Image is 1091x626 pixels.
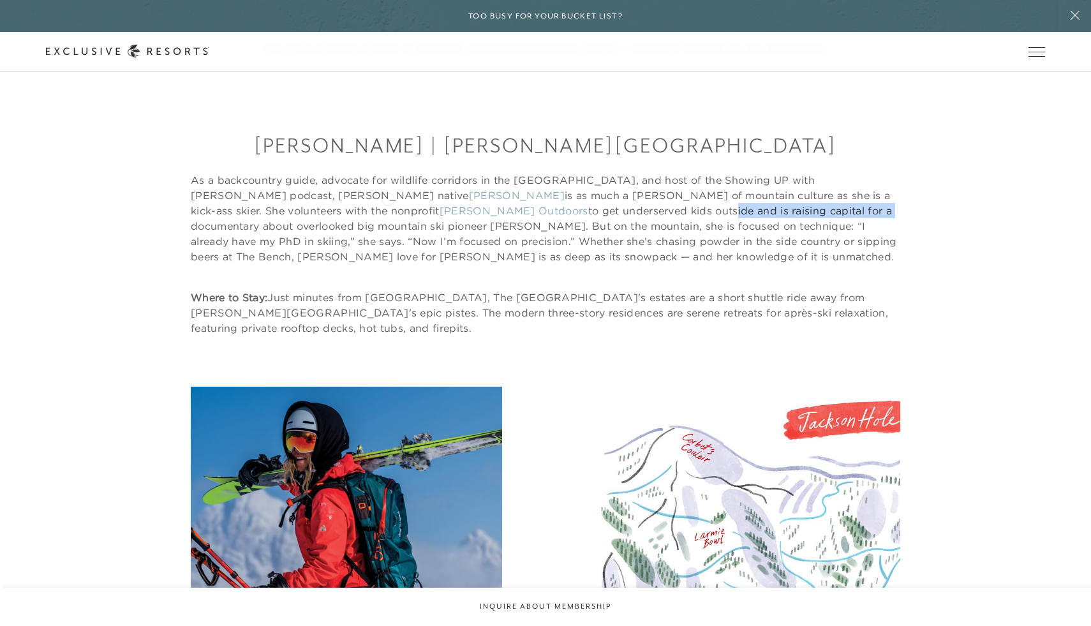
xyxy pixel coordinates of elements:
p: Just minutes from [GEOGRAPHIC_DATA], The [GEOGRAPHIC_DATA]'s estates are a short shuttle ride awa... [191,290,900,336]
a: [PERSON_NAME] [469,189,565,202]
button: Open navigation [1028,47,1045,56]
h6: Too busy for your bucket list? [468,10,623,22]
p: As a backcountry guide, advocate for wildlife corridors in the [GEOGRAPHIC_DATA], and host of the... [191,172,900,264]
a: [PERSON_NAME] Outdoors [440,204,588,217]
strong: Where to Stay: [191,291,267,304]
iframe: Qualified Messenger [1032,567,1091,626]
h3: [PERSON_NAME] | [PERSON_NAME][GEOGRAPHIC_DATA] [191,131,900,160]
